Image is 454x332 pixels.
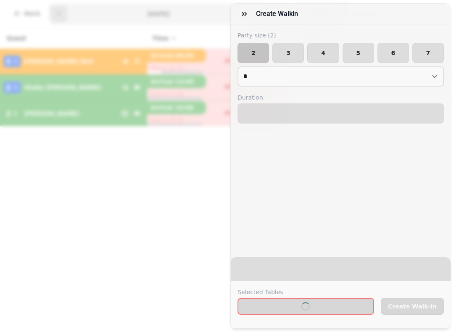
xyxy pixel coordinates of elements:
label: Duration [238,93,444,102]
label: Party size ( 2 ) [238,31,444,40]
span: 5 [350,50,367,56]
button: 2 [238,43,269,63]
button: 7 [412,43,444,63]
button: 5 [343,43,374,63]
button: 3 [272,43,304,63]
h3: Create walkin [256,9,301,19]
button: Create Walk-in [381,298,444,315]
span: 2 [245,50,262,56]
span: 6 [385,50,402,56]
button: 4 [307,43,339,63]
span: 3 [280,50,297,56]
p: ? [304,303,307,309]
span: 7 [420,50,437,56]
span: 4 [314,50,332,56]
button: 6 [377,43,409,63]
span: Create Walk-in [388,303,437,309]
label: Selected Tables [238,288,374,296]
